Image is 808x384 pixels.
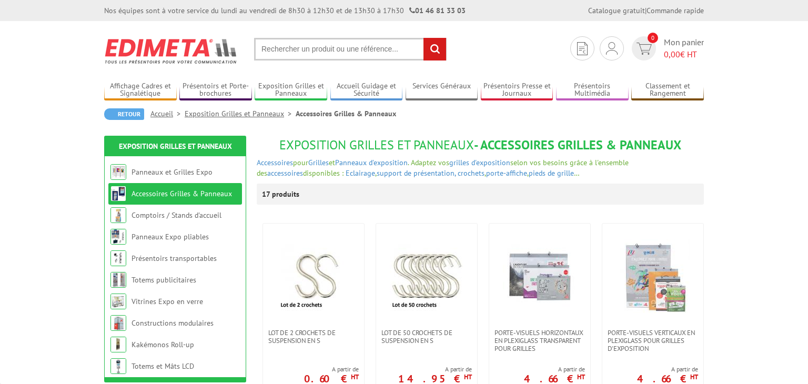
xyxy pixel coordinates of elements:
[588,5,704,16] div: |
[132,297,203,306] a: Vitrines Expo en verre
[110,207,126,223] img: Comptoirs / Stands d'accueil
[631,82,704,99] a: Classement et Rangement
[409,6,466,15] strong: 01 46 81 33 03
[556,82,629,99] a: Présentoirs Multimédia
[110,250,126,266] img: Présentoirs transportables
[664,49,680,59] span: 0,00
[330,82,403,99] a: Accueil Guidage et Sécurité
[304,376,359,382] p: 0.60 €
[647,6,704,15] a: Commande rapide
[257,138,704,152] h1: - Accessoires Grilles & Panneaux
[257,158,629,178] span: selon vos besoins grâce à l'ensemble des
[110,272,126,288] img: Totems publicitaires
[132,232,209,241] a: Panneaux Expo pliables
[110,315,126,331] img: Constructions modulaires
[132,167,213,177] a: Panneaux et Grilles Expo
[132,189,232,198] a: Accessoires Grilles & Panneaux
[398,365,472,373] span: A partir de
[486,168,527,178] a: porte-affiche
[449,158,510,167] a: grilles d'exposition
[464,372,472,381] sup: HT
[277,239,350,313] img: Lot de 2 crochets de suspension en S
[279,137,474,153] span: Exposition Grilles et Panneaux
[637,365,698,373] span: A partir de
[104,82,177,99] a: Affichage Cadres et Signalétique
[132,275,196,285] a: Totems publicitaires
[489,329,590,352] a: Porte-visuels horizontaux en plexiglass transparent pour grilles
[132,318,214,328] a: Constructions modulaires
[303,168,344,178] span: disponibles :
[119,142,232,151] a: Exposition Grilles et Panneaux
[664,36,704,60] span: Mon panier
[648,33,658,43] span: 0
[423,38,446,60] input: rechercher
[602,329,703,352] a: Porte-visuels verticaux en plexiglass pour grilles d'exposition
[132,340,194,349] a: Kakémonos Roll-up
[664,48,704,60] span: € HT
[690,372,698,381] sup: HT
[185,109,296,118] a: Exposition Grilles et Panneaux
[110,294,126,309] img: Vitrines Expo en verre
[524,365,585,373] span: A partir de
[503,239,577,313] img: Porte-visuels horizontaux en plexiglass transparent pour grilles
[577,372,585,381] sup: HT
[390,239,463,313] img: Lot de 50 crochets de suspension en S
[267,168,303,178] a: accessoires
[296,108,396,119] li: Accessoires Grilles & Panneaux
[335,158,408,167] a: Panneaux d'exposition
[304,365,359,373] span: A partir de
[408,158,449,167] span: . Adaptez vos
[132,361,194,371] a: Totems et Mâts LCD
[262,184,301,205] p: 17 produits
[257,158,293,167] a: Accessoires
[179,82,252,99] a: Présentoirs et Porte-brochures
[104,32,238,70] img: Edimeta
[616,239,690,313] img: Porte-visuels verticaux en plexiglass pour grilles d'exposition
[110,186,126,201] img: Accessoires Grilles & Panneaux
[406,82,478,99] a: Services Généraux
[110,358,126,374] img: Totems et Mâts LCD
[110,337,126,352] img: Kakémonos Roll-up
[104,108,144,120] a: Retour
[329,158,335,167] span: et
[132,254,217,263] a: Présentoirs transportables
[308,158,329,167] a: Grilles
[481,82,553,99] a: Présentoirs Presse et Journaux
[110,229,126,245] img: Panneaux Expo pliables
[110,164,126,180] img: Panneaux et Grilles Expo
[377,168,454,178] a: support de présentation
[254,38,447,60] input: Rechercher un produit ou une référence...
[454,168,484,178] a: , crochets
[132,210,221,220] a: Comptoirs / Stands d'accueil
[346,168,375,178] a: Eclairage
[494,329,585,352] span: Porte-visuels horizontaux en plexiglass transparent pour grilles
[376,329,477,345] a: Lot de 50 crochets de suspension en S
[637,43,652,55] img: devis rapide
[263,329,364,345] a: Lot de 2 crochets de suspension en S
[381,329,472,345] span: Lot de 50 crochets de suspension en S
[588,6,645,15] a: Catalogue gratuit
[629,36,704,60] a: devis rapide 0 Mon panier 0,00€ HT
[637,376,698,382] p: 4.66 €
[257,158,629,178] font: , , , …
[608,329,698,352] span: Porte-visuels verticaux en plexiglass pour grilles d'exposition
[150,109,185,118] a: Accueil
[606,42,618,55] img: devis rapide
[529,168,574,178] a: pieds de grille
[524,376,585,382] p: 4.66 €
[577,42,588,55] img: devis rapide
[398,376,472,382] p: 14.95 €
[293,158,308,167] span: pour
[255,82,327,99] a: Exposition Grilles et Panneaux
[351,372,359,381] sup: HT
[268,329,359,345] span: Lot de 2 crochets de suspension en S
[104,5,466,16] div: Nos équipes sont à votre service du lundi au vendredi de 8h30 à 12h30 et de 13h30 à 17h30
